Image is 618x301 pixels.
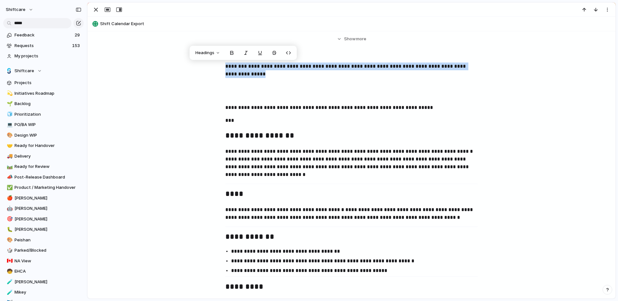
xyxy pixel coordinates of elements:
span: [PERSON_NAME] [14,205,81,212]
div: 🧒 [7,268,11,275]
a: Projects [3,78,84,88]
a: Requests153 [3,41,84,51]
div: 🧪 [7,278,11,286]
span: [PERSON_NAME] [14,216,81,222]
span: Initiatives Roadmap [14,90,81,97]
div: 🇨🇦 [7,257,11,265]
button: 🚚 [6,153,12,160]
span: 153 [72,43,81,49]
button: 🇨🇦 [6,258,12,264]
a: 💻PO/BA WIP [3,120,84,130]
button: 🌱 [6,101,12,107]
button: 💫 [6,90,12,97]
a: 🎯[PERSON_NAME] [3,214,84,224]
div: 🧊 [7,111,11,118]
button: Headings [192,48,224,58]
a: 🐛[PERSON_NAME] [3,225,84,234]
span: Ready for Handover [14,142,81,149]
button: Showmore [225,33,478,45]
div: 🤝 [7,142,11,150]
button: 🤖 [6,205,12,212]
a: 🧊Prioritization [3,110,84,119]
span: 29 [75,32,81,38]
div: 🐛 [7,226,11,233]
div: 🎨 [7,236,11,244]
button: 🧊 [6,111,12,118]
button: Shift Calendar Export [90,19,613,29]
div: 🎯 [7,215,11,223]
a: 🤝Ready for Handover [3,141,84,150]
a: 🎲Parked/Blocked [3,246,84,255]
a: 🚚Delivery [3,151,84,161]
a: 🛤️Ready for Review [3,162,84,171]
a: ✅Product / Marketing Handover [3,183,84,192]
button: Shiftcare [3,66,84,76]
span: Peishan [14,237,81,243]
a: 🧒EHCA [3,267,84,276]
button: 🎨 [6,237,12,243]
span: PO/BA WIP [14,121,81,128]
button: 💻 [6,121,12,128]
button: 🧪 [6,279,12,285]
button: shiftcare [3,5,37,15]
a: 🧪Mikey [3,287,84,297]
span: Product / Marketing Handover [14,184,81,191]
span: [PERSON_NAME] [14,226,81,233]
span: EHCA [14,268,81,275]
a: Feedback29 [3,30,84,40]
button: 📣 [6,174,12,180]
div: 🎲 [7,247,11,254]
span: [PERSON_NAME] [14,195,81,201]
a: 🤖[PERSON_NAME] [3,204,84,213]
span: Show [344,36,356,42]
div: 🌱 [7,100,11,108]
button: 🍎 [6,195,12,201]
span: Parked/Blocked [14,247,81,254]
span: [PERSON_NAME] [14,279,81,285]
span: Design WIP [14,132,81,139]
span: Headings [195,50,214,56]
span: NA View [14,258,81,264]
div: ✅ [7,184,11,191]
button: 🤝 [6,142,12,149]
div: 📣 [7,173,11,181]
div: 🚚 [7,152,11,160]
div: 🇨🇦NA View [3,256,84,266]
div: 🎨 [7,131,11,139]
a: 🌱Backlog [3,99,84,109]
button: 🎯 [6,216,12,222]
button: 🛤️ [6,163,12,170]
button: 🎲 [6,247,12,254]
a: 🎨Design WIP [3,131,84,140]
a: 🍎[PERSON_NAME] [3,193,84,203]
span: shiftcare [6,6,25,13]
button: ✅ [6,184,12,191]
div: 💻 [7,121,11,129]
span: Shift Calendar Export [100,21,613,27]
span: Projects [14,80,81,86]
span: Shiftcare [14,68,34,74]
span: Feedback [14,32,73,38]
button: 🎨 [6,132,12,139]
div: 🍎 [7,194,11,202]
div: 🧪[PERSON_NAME] [3,277,84,287]
a: 🎨Peishan [3,235,84,245]
a: 💫Initiatives Roadmap [3,89,84,98]
span: Mikey [14,289,81,296]
div: 🤖 [7,205,11,212]
span: more [356,36,366,42]
div: 🧪 [7,289,11,296]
